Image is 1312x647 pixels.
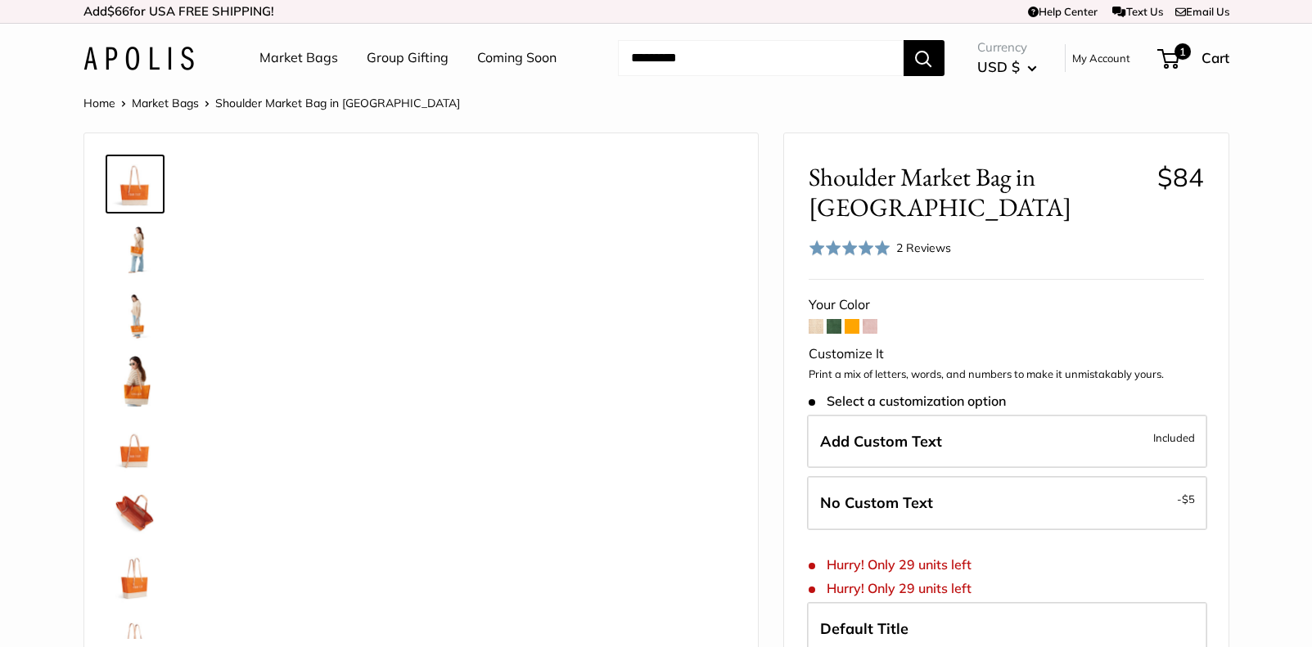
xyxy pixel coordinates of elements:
span: No Custom Text [820,493,933,512]
span: Select a customization option [809,393,1006,409]
img: Make it yours with custom, printed text. [109,158,161,210]
span: Currency [977,36,1037,59]
label: Add Custom Text [807,415,1207,469]
img: Shoulder Market Bag in Citrus [109,354,161,407]
span: USD $ [977,58,1020,75]
span: Cart [1202,49,1229,66]
a: Home [83,96,115,110]
a: My Account [1072,48,1130,68]
img: Enjoy the adjustable leather strap... [109,420,161,472]
input: Search... [618,40,904,76]
span: $66 [107,3,129,19]
span: - [1177,489,1195,509]
a: Shoulder Market Bag in Citrus [106,285,165,344]
img: Shoulder Market Bag in Citrus [109,550,161,603]
a: Market Bags [259,46,338,70]
a: Enjoy the adjustable leather strap... [106,416,165,475]
span: 2 Reviews [896,240,951,255]
a: Help Center [1028,5,1098,18]
a: Easy to clean, spill proof inner liner [106,482,165,541]
span: Default Title [820,619,908,638]
div: Your Color [809,293,1204,317]
p: Print a mix of letters, words, and numbers to make it unmistakably yours. [809,366,1204,383]
a: Shoulder Market Bag in Citrus [106,547,165,606]
span: $84 [1157,161,1204,193]
a: Coming Soon [477,46,557,70]
button: Search [904,40,945,76]
span: Hurry! Only 29 units left [809,581,972,596]
label: Leave Blank [807,476,1207,530]
span: Hurry! Only 29 units left [809,557,972,573]
img: Easy to clean, spill proof inner liner [109,485,161,537]
a: 1 Cart [1159,45,1229,71]
a: Text Us [1112,5,1162,18]
img: Shoulder Market Bag in Citrus [109,223,161,276]
img: Apolis [83,47,194,70]
span: Shoulder Market Bag in [GEOGRAPHIC_DATA] [215,96,460,110]
img: Shoulder Market Bag in Citrus [109,289,161,341]
a: Market Bags [132,96,199,110]
a: Make it yours with custom, printed text. [106,155,165,213]
nav: Breadcrumb [83,92,460,114]
a: Shoulder Market Bag in Citrus [106,351,165,410]
span: Add Custom Text [820,432,942,451]
span: Included [1153,428,1195,447]
span: Shoulder Market Bag in [GEOGRAPHIC_DATA] [809,162,1145,222]
div: Customize It [809,342,1204,366]
span: 1 [1174,43,1190,60]
span: $5 [1182,492,1195,505]
a: Shoulder Market Bag in Citrus [106,220,165,279]
button: USD $ [977,54,1037,80]
a: Email Us [1175,5,1229,18]
a: Group Gifting [367,46,449,70]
